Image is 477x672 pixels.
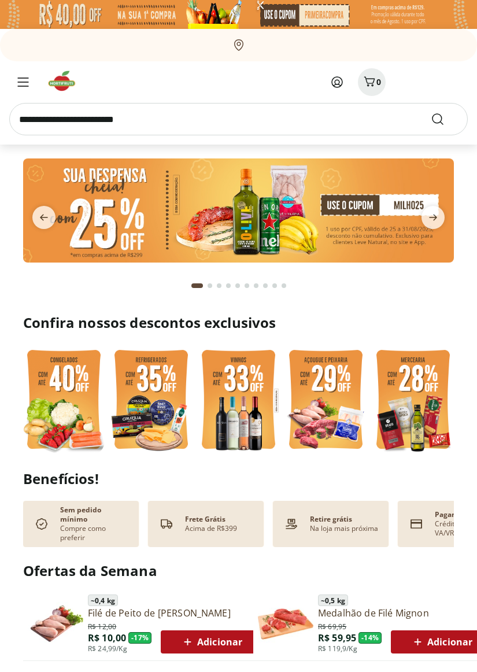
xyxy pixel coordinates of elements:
[23,471,454,487] h2: Benefícios!
[46,69,85,93] img: Hortifruti
[88,595,118,606] span: ~ 0,4 kg
[23,158,454,263] img: cupom
[189,272,205,300] button: Current page from fs-carousel
[157,515,176,533] img: truck
[310,515,352,524] p: Retire grátis
[23,561,454,581] h2: Ofertas da Semana
[88,644,127,653] span: R$ 24,99/Kg
[261,272,270,300] button: Go to page 8 from fs-carousel
[60,524,130,542] p: Compre como preferir
[279,272,289,300] button: Go to page 10 from fs-carousel
[435,510,474,519] p: Pagamento
[285,346,367,455] img: açougue
[318,632,356,644] span: R$ 59,95
[88,632,126,644] span: R$ 10,00
[242,272,252,300] button: Go to page 6 from fs-carousel
[9,103,468,135] input: search
[358,68,386,96] button: Carrinho
[318,595,348,606] span: ~ 0,5 kg
[9,68,37,96] button: Menu
[32,515,51,533] img: check
[318,620,346,632] span: R$ 69,95
[376,76,381,87] span: 0
[252,272,261,300] button: Go to page 7 from fs-carousel
[128,632,151,644] span: - 17 %
[110,346,192,455] img: refrigerados
[282,515,301,533] img: payment
[372,346,454,455] img: mercearia
[198,346,279,455] img: vinho
[411,635,472,649] span: Adicionar
[88,620,116,632] span: R$ 12,00
[88,607,262,619] a: Filé de Peito de [PERSON_NAME]
[431,112,458,126] button: Submit Search
[358,632,382,644] span: - 14 %
[185,515,225,524] p: Frete Grátis
[23,313,454,332] h2: Confira nossos descontos exclusivos
[60,505,130,524] p: Sem pedido mínimo
[23,206,65,229] button: previous
[23,346,105,455] img: feira
[310,524,378,533] p: Na loja mais próxima
[412,206,454,229] button: next
[224,272,233,300] button: Go to page 4 from fs-carousel
[185,524,237,533] p: Acima de R$399
[318,644,357,653] span: R$ 119,9/Kg
[270,272,279,300] button: Go to page 9 from fs-carousel
[161,630,262,653] button: Adicionar
[215,272,224,300] button: Go to page 3 from fs-carousel
[28,596,83,652] img: Filé de Peito de Frango Resfriado
[180,635,242,649] span: Adicionar
[233,272,242,300] button: Go to page 5 from fs-carousel
[407,515,426,533] img: card
[205,272,215,300] button: Go to page 2 from fs-carousel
